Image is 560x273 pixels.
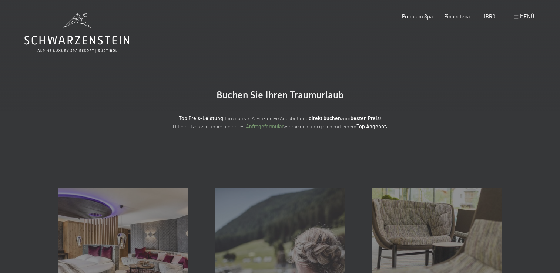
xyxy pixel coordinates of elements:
[351,115,380,121] strong: besten Preis
[356,123,388,129] strong: Top Angebot.
[402,13,433,20] a: Premium Spa
[444,13,470,20] a: Pinacoteca
[481,13,496,20] a: LIBRO
[217,90,344,101] span: Buchen Sie Ihren Traumurlaub
[309,115,341,121] strong: direkt buchen
[246,123,284,129] a: Anfrageformular
[117,114,443,131] p: durch unser All-inklusive Angebot und zum ! Oder nutzen Sie unser schnelles wir melden uns gleich...
[179,115,223,121] strong: Top Preis-Leistung
[520,13,534,20] span: Menù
